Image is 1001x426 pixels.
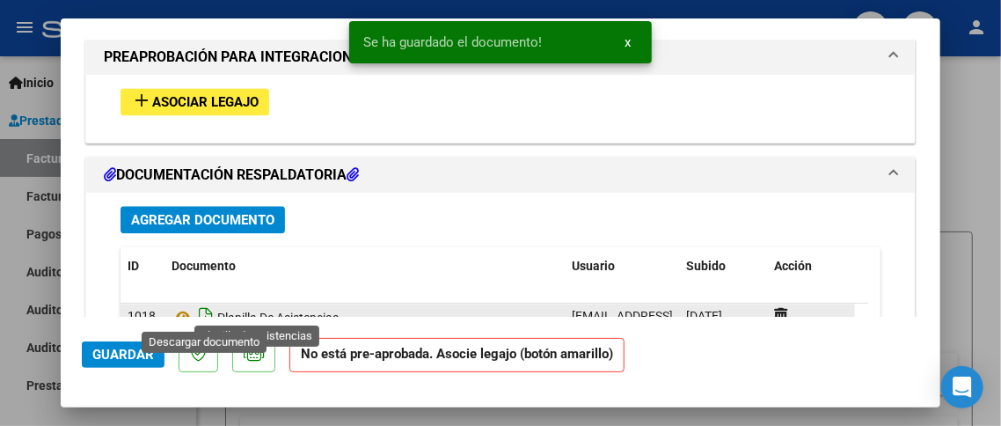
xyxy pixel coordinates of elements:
h1: PREAPROBACIÓN PARA INTEGRACION [104,47,352,68]
button: x [610,26,645,58]
span: Subido [686,259,726,273]
span: [EMAIL_ADDRESS][DOMAIN_NAME] - [PERSON_NAME] [572,309,870,323]
button: Guardar [82,342,164,368]
span: Planilla De Asistencias [172,310,339,324]
span: ID [128,259,139,273]
strong: No está pre-aprobada. Asocie legajo (botón amarillo) [289,338,625,372]
datatable-header-cell: Documento [164,247,565,285]
datatable-header-cell: Acción [767,247,855,285]
span: Usuario [572,259,615,273]
div: Open Intercom Messenger [941,366,983,408]
datatable-header-cell: Subido [679,247,767,285]
span: [DATE] [686,309,722,323]
i: Descargar documento [194,303,217,331]
mat-expansion-panel-header: DOCUMENTACIÓN RESPALDATORIA [86,158,915,193]
datatable-header-cell: ID [121,247,164,285]
mat-icon: add [131,90,152,111]
span: Acción [774,259,812,273]
span: Agregar Documento [131,212,274,228]
button: Agregar Documento [121,206,285,233]
span: Asociar Legajo [152,94,259,110]
div: PREAPROBACIÓN PARA INTEGRACION [86,75,915,143]
datatable-header-cell: Usuario [565,247,679,285]
span: x [625,34,631,50]
mat-expansion-panel-header: PREAPROBACIÓN PARA INTEGRACION [86,40,915,75]
span: Guardar [92,347,154,363]
span: Documento [172,259,236,273]
h1: DOCUMENTACIÓN RESPALDATORIA [104,165,359,186]
span: Se ha guardado el documento! [363,33,542,51]
button: Asociar Legajo [121,88,269,115]
span: 1018 [128,309,156,323]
